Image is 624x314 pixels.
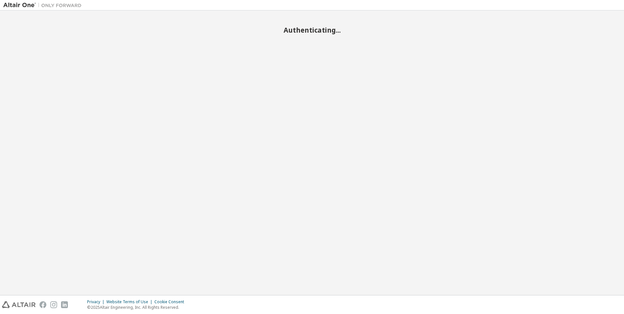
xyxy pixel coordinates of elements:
div: Cookie Consent [154,299,188,305]
div: Privacy [87,299,106,305]
img: instagram.svg [50,301,57,308]
img: facebook.svg [39,301,46,308]
div: Website Terms of Use [106,299,154,305]
p: © 2025 Altair Engineering, Inc. All Rights Reserved. [87,305,188,310]
h2: Authenticating... [3,26,621,34]
img: linkedin.svg [61,301,68,308]
img: Altair One [3,2,85,8]
img: altair_logo.svg [2,301,36,308]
